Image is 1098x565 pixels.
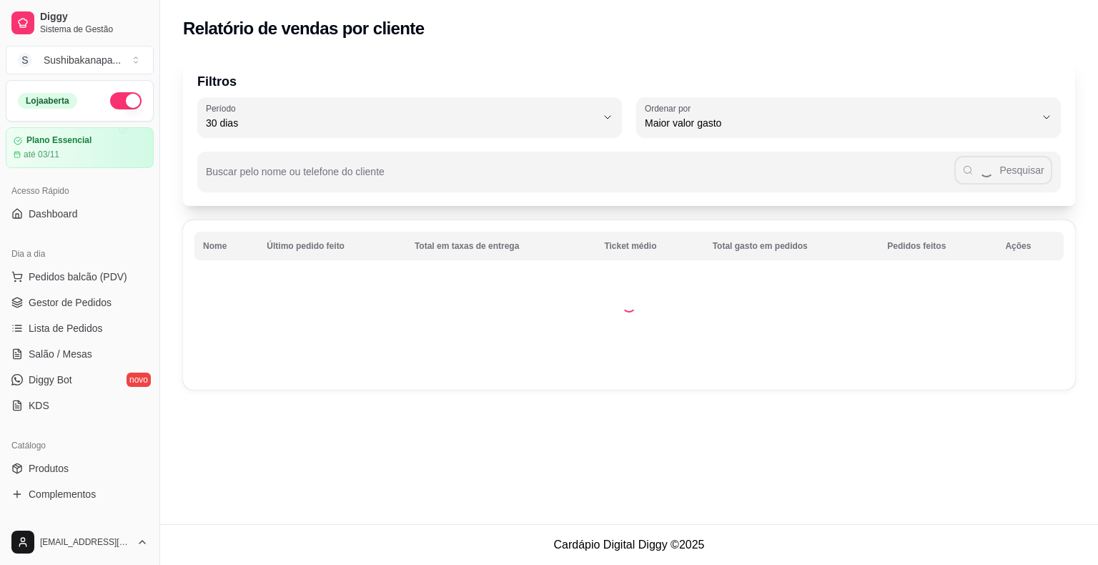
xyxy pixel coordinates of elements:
[29,295,112,310] span: Gestor de Pedidos
[6,180,154,202] div: Acesso Rápido
[6,343,154,365] a: Salão / Mesas
[29,321,103,335] span: Lista de Pedidos
[29,461,69,476] span: Produtos
[160,524,1098,565] footer: Cardápio Digital Diggy © 2025
[6,127,154,168] a: Plano Essencialaté 03/11
[29,207,78,221] span: Dashboard
[645,116,1035,130] span: Maior valor gasto
[26,135,91,146] article: Plano Essencial
[197,97,622,137] button: Período30 dias
[622,298,636,313] div: Loading
[645,102,696,114] label: Ordenar por
[29,347,92,361] span: Salão / Mesas
[6,291,154,314] a: Gestor de Pedidos
[44,53,121,67] div: Sushibakanapa ...
[29,373,72,387] span: Diggy Bot
[6,368,154,391] a: Diggy Botnovo
[29,398,49,413] span: KDS
[40,536,131,548] span: [EMAIL_ADDRESS][DOMAIN_NAME]
[29,487,96,501] span: Complementos
[40,11,148,24] span: Diggy
[6,46,154,74] button: Select a team
[6,242,154,265] div: Dia a dia
[6,525,154,559] button: [EMAIL_ADDRESS][DOMAIN_NAME]
[6,483,154,506] a: Complementos
[6,6,154,40] a: DiggySistema de Gestão
[197,72,1061,92] p: Filtros
[6,394,154,417] a: KDS
[206,116,596,130] span: 30 dias
[40,24,148,35] span: Sistema de Gestão
[6,265,154,288] button: Pedidos balcão (PDV)
[206,170,954,185] input: Buscar pelo nome ou telefone do cliente
[24,149,59,160] article: até 03/11
[183,17,425,40] h2: Relatório de vendas por cliente
[6,202,154,225] a: Dashboard
[206,102,240,114] label: Período
[636,97,1061,137] button: Ordenar porMaior valor gasto
[29,270,127,284] span: Pedidos balcão (PDV)
[6,317,154,340] a: Lista de Pedidos
[6,457,154,480] a: Produtos
[18,93,77,109] div: Loja aberta
[18,53,32,67] span: S
[110,92,142,109] button: Alterar Status
[6,434,154,457] div: Catálogo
